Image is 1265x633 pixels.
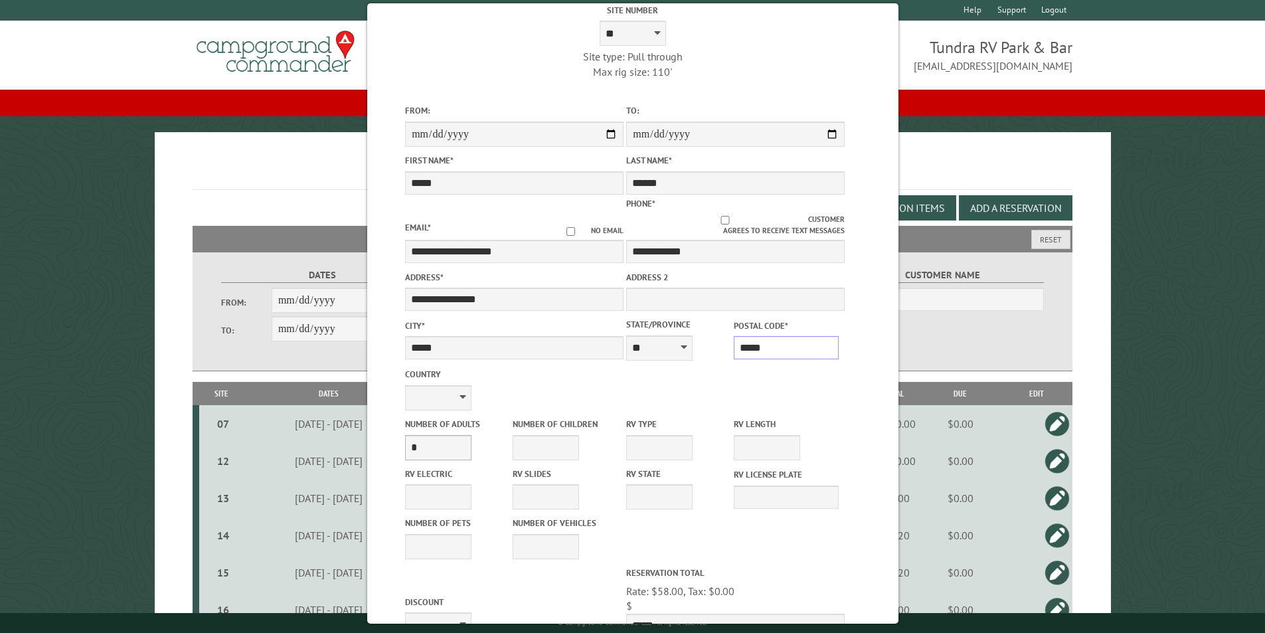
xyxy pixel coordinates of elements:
[626,214,845,236] label: Customer agrees to receive text messages
[405,104,624,117] label: From:
[405,418,510,430] label: Number of Adults
[205,454,242,468] div: 12
[920,554,1000,591] td: $0.00
[205,566,242,579] div: 15
[626,318,731,331] label: State/Province
[199,382,244,405] th: Site
[246,492,411,505] div: [DATE] - [DATE]
[920,405,1000,442] td: $0.00
[920,442,1000,480] td: $0.00
[513,418,618,430] label: Number of Children
[841,268,1044,283] label: Customer Name
[205,417,242,430] div: 07
[405,368,624,381] label: Country
[920,517,1000,554] td: $0.00
[205,492,242,505] div: 13
[405,154,624,167] label: First Name
[626,599,632,612] span: $
[842,195,956,221] button: Edit Add-on Items
[405,222,431,233] label: Email
[205,603,242,616] div: 16
[405,319,624,332] label: City
[920,480,1000,517] td: $0.00
[193,226,1073,251] h2: Filters
[959,195,1072,221] button: Add a Reservation
[734,418,839,430] label: RV Length
[626,585,734,598] span: Rate: $58.00, Tax: $0.00
[244,382,413,405] th: Dates
[626,104,845,117] label: To:
[523,64,742,79] div: Max rig size: 110'
[246,566,411,579] div: [DATE] - [DATE]
[626,567,845,579] label: Reservation Total
[734,319,839,332] label: Postal Code
[246,603,411,616] div: [DATE] - [DATE]
[193,153,1073,190] h1: Reservations
[221,268,424,283] label: Dates
[920,591,1000,628] td: $0.00
[558,618,708,627] small: © Campground Commander LLC. All rights reserved.
[405,596,624,608] label: Discount
[626,198,655,209] label: Phone
[205,529,242,542] div: 14
[550,225,624,236] label: No email
[221,324,272,337] label: To:
[405,468,510,480] label: RV Electric
[405,517,510,529] label: Number of Pets
[641,216,808,225] input: Customer agrees to receive text messages
[626,154,845,167] label: Last Name
[523,49,742,64] div: Site type: Pull through
[1001,382,1073,405] th: Edit
[246,529,411,542] div: [DATE] - [DATE]
[221,296,272,309] label: From:
[513,517,618,529] label: Number of Vehicles
[626,468,731,480] label: RV State
[513,468,618,480] label: RV Slides
[626,271,845,284] label: Address 2
[193,26,359,78] img: Campground Commander
[920,382,1000,405] th: Due
[1031,230,1070,249] button: Reset
[523,4,742,17] label: Site Number
[734,468,839,481] label: RV License Plate
[550,227,591,236] input: No email
[246,454,411,468] div: [DATE] - [DATE]
[405,271,624,284] label: Address
[246,417,411,430] div: [DATE] - [DATE]
[626,418,731,430] label: RV Type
